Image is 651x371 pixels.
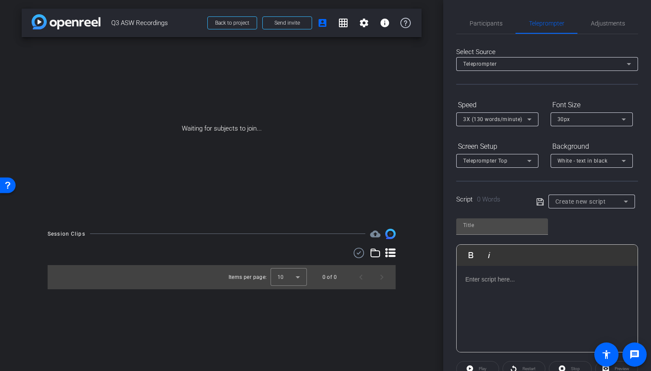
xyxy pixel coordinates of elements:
[529,20,564,26] span: Teleprompter
[477,195,500,203] span: 0 Words
[262,16,312,29] button: Send invite
[207,16,257,29] button: Back to project
[385,229,396,239] img: Session clips
[22,37,422,220] div: Waiting for subjects to join...
[317,18,328,28] mat-icon: account_box
[629,349,640,360] mat-icon: message
[591,20,625,26] span: Adjustments
[551,98,633,112] div: Font Size
[370,229,380,239] mat-icon: cloud_upload
[463,158,507,164] span: Teleprompter Top
[359,18,369,28] mat-icon: settings
[558,158,608,164] span: White - text in black
[380,18,390,28] mat-icon: info
[111,14,202,32] span: Q3 ASW Recordings
[370,229,380,239] span: Destinations for your clips
[351,267,371,288] button: Previous page
[229,273,267,281] div: Items per page:
[456,195,524,205] div: Script
[215,20,249,26] span: Back to project
[463,61,496,67] span: Teleprompter
[456,139,538,154] div: Screen Setup
[470,20,503,26] span: Participants
[481,246,497,264] button: Italic (Ctrl+I)
[601,349,612,360] mat-icon: accessibility
[551,139,633,154] div: Background
[48,230,85,238] div: Session Clips
[371,267,392,288] button: Next page
[463,116,522,122] span: 3X (130 words/minute)
[463,220,541,230] input: Title
[558,116,570,122] span: 30px
[322,273,337,281] div: 0 of 0
[456,47,638,57] div: Select Source
[463,246,479,264] button: Bold (Ctrl+B)
[456,98,538,112] div: Speed
[338,18,348,28] mat-icon: grid_on
[32,14,100,29] img: app-logo
[274,19,300,26] span: Send invite
[555,198,606,205] span: Create new script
